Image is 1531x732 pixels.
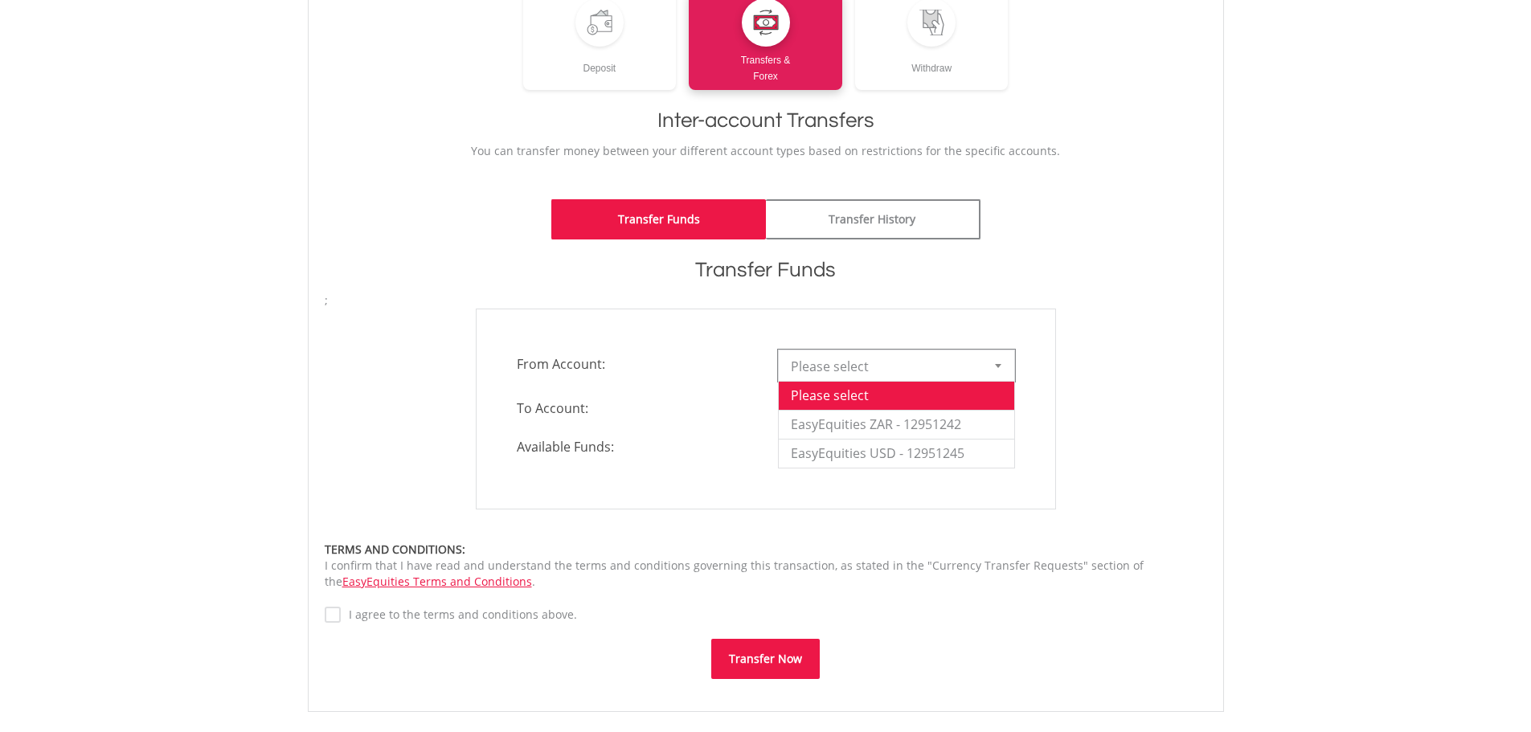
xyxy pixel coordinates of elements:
span: Available Funds: [505,438,766,456]
div: TERMS AND CONDITIONS: [325,542,1207,558]
span: To Account: [505,394,766,423]
span: From Account: [505,350,766,378]
span: Please select [791,350,978,382]
button: Transfer Now [711,639,820,679]
h1: Transfer Funds [325,256,1207,284]
li: EasyEquities USD - 12951245 [779,439,1014,468]
h1: Inter-account Transfers [325,106,1207,135]
li: Please select [779,381,1014,410]
div: I confirm that I have read and understand the terms and conditions governing this transaction, as... [325,542,1207,590]
form: ; [325,292,1207,679]
div: Deposit [523,47,677,76]
a: Transfer History [766,199,980,239]
a: EasyEquities Terms and Conditions [342,574,532,589]
p: You can transfer money between your different account types based on restrictions for the specifi... [325,143,1207,159]
div: Transfers & Forex [689,47,842,84]
li: EasyEquities ZAR - 12951242 [779,410,1014,439]
div: Withdraw [855,47,1009,76]
a: Transfer Funds [551,199,766,239]
label: I agree to the terms and conditions above. [341,607,577,623]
